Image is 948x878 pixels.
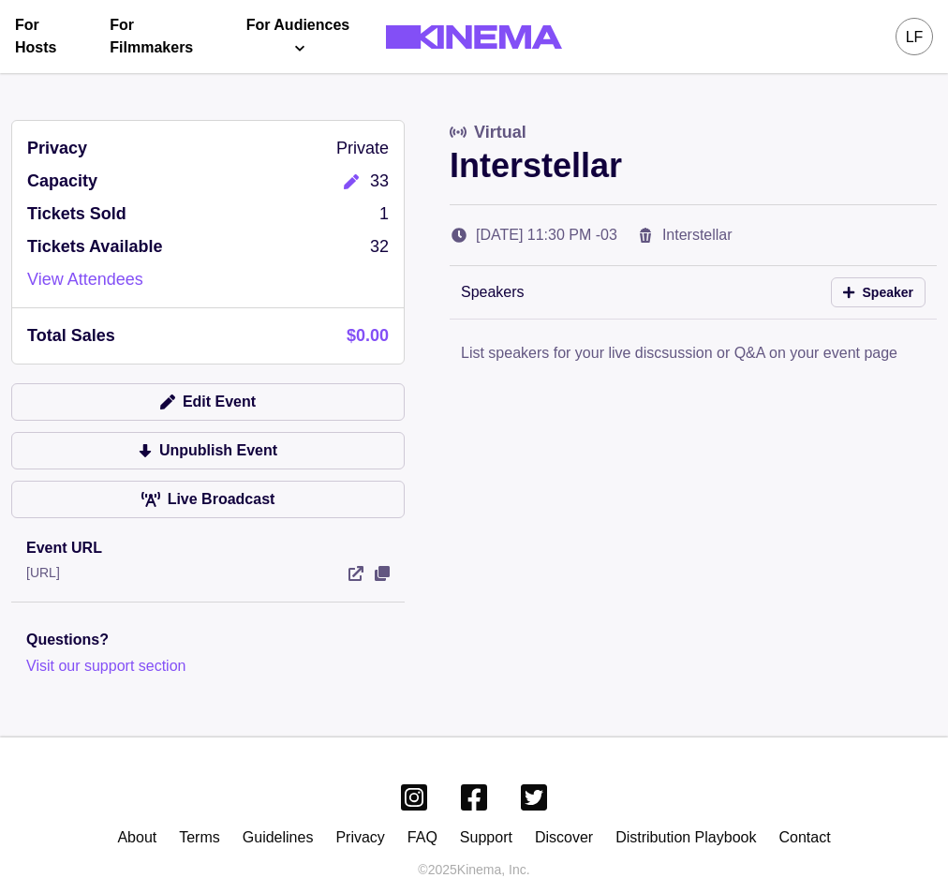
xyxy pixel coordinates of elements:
a: Live Broadcast [11,481,405,518]
p: Speakers [461,281,525,304]
a: Visit our support section [26,658,185,674]
button: For Audiences [244,14,352,59]
p: Questions? [26,629,390,651]
a: Contact [778,829,830,845]
div: LF [906,26,924,49]
p: Privacy [27,136,87,161]
button: View Event [375,566,390,581]
p: List speakers for your live discsussion or Q&A on your event page [461,342,897,365]
p: 32 [370,234,389,260]
a: View Attendees [27,267,143,292]
p: Virtual [474,120,526,145]
a: Discover [535,829,593,845]
a: For Hosts [15,14,80,59]
button: Edit [333,169,370,194]
p: $0.00 [347,323,389,349]
p: Private [336,136,389,161]
p: 1 [379,201,389,227]
p: Event URL [26,537,390,559]
button: Unpublish Event [11,432,405,469]
p: Tickets Available [27,234,162,260]
button: Edit Event [11,383,405,421]
p: Interstellar [450,145,937,186]
a: Guidelines [243,829,314,845]
a: Terms [179,829,220,845]
p: [DATE] 11:30 PM -03 [476,224,617,246]
a: Privacy [335,829,384,845]
a: View Event [348,566,363,581]
p: Tickets Sold [27,201,126,227]
a: [URL] [26,565,60,580]
p: Total Sales [27,323,115,349]
a: About [117,829,156,845]
a: Interstellar [662,227,733,243]
a: For Filmmakers [110,14,214,59]
button: Speaker [831,277,926,307]
a: Distribution Playbook [615,829,756,845]
a: FAQ [407,829,437,845]
p: Capacity [27,169,97,194]
p: 33 [370,169,389,194]
a: Support [460,829,512,845]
